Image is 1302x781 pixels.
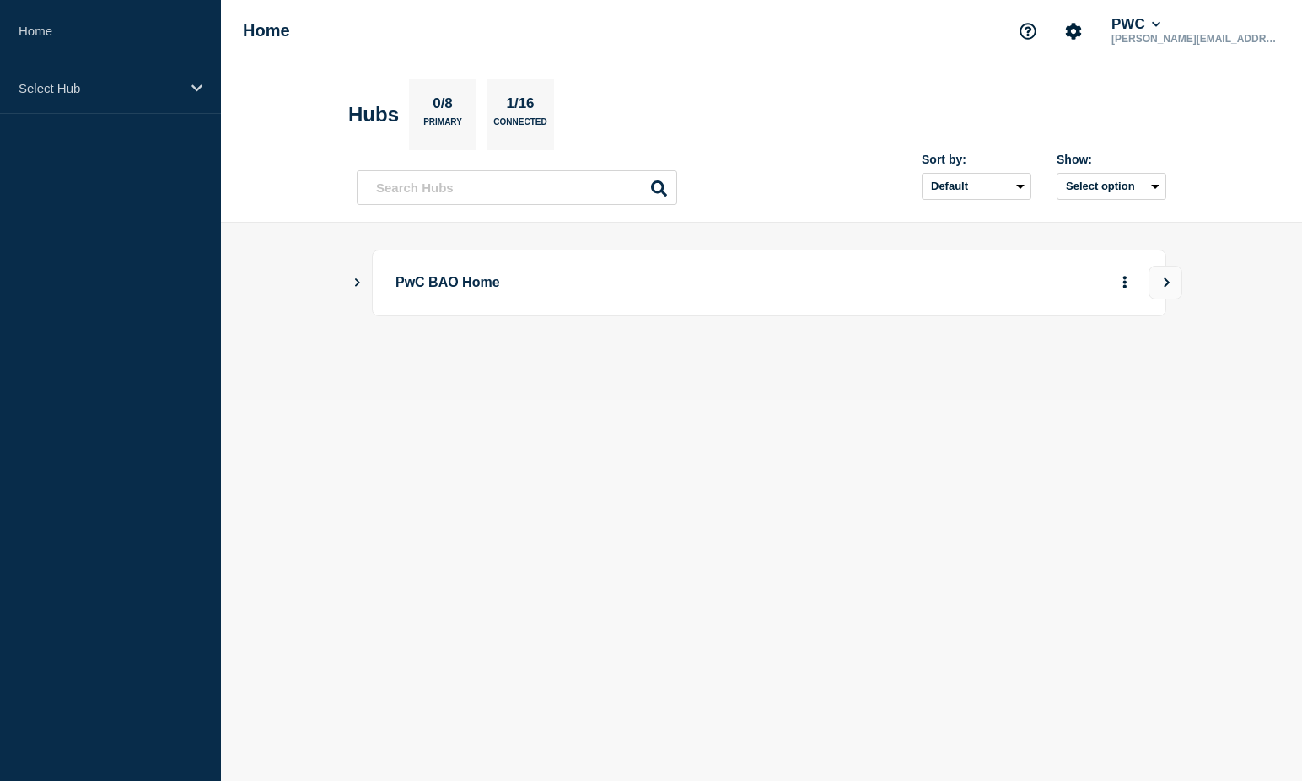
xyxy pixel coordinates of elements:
p: 0/8 [427,95,460,117]
p: PwC BAO Home [395,267,862,299]
button: Support [1010,13,1046,49]
p: Connected [493,117,546,135]
div: Show: [1057,153,1166,166]
select: Sort by [922,173,1031,200]
button: More actions [1114,267,1136,299]
button: View [1149,266,1182,299]
h2: Hubs [348,103,399,127]
button: PWC [1108,16,1164,33]
p: 1/16 [500,95,541,117]
p: Select Hub [19,81,180,95]
h1: Home [243,21,290,40]
button: Select option [1057,173,1166,200]
button: Account settings [1056,13,1091,49]
input: Search Hubs [357,170,677,205]
div: Sort by: [922,153,1031,166]
p: [PERSON_NAME][EMAIL_ADDRESS][PERSON_NAME][DOMAIN_NAME] [1108,33,1283,45]
button: Show Connected Hubs [353,277,362,289]
p: Primary [423,117,462,135]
